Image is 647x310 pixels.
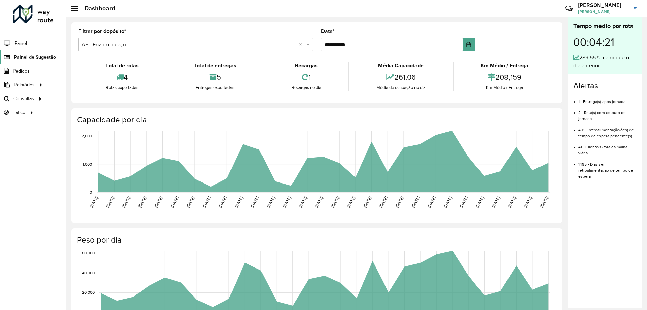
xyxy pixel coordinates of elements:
[250,196,259,208] text: [DATE]
[578,2,628,8] h3: [PERSON_NAME]
[83,162,92,166] text: 1,000
[266,196,276,208] text: [DATE]
[573,81,637,91] h4: Alertas
[578,139,637,156] li: 41 - Cliente(s) fora da malha viária
[218,196,227,208] text: [DATE]
[14,40,27,47] span: Painel
[321,27,335,35] label: Data
[266,84,347,91] div: Recargas no dia
[90,190,92,194] text: 0
[443,196,453,208] text: [DATE]
[82,134,92,138] text: 2,000
[378,196,388,208] text: [DATE]
[78,27,126,35] label: Filtrar por depósito
[266,62,347,70] div: Recargas
[13,67,30,75] span: Pedidos
[80,62,164,70] div: Total de rotas
[507,196,517,208] text: [DATE]
[491,196,501,208] text: [DATE]
[562,1,576,16] a: Contato Rápido
[351,70,451,84] div: 261,06
[410,196,420,208] text: [DATE]
[137,196,147,208] text: [DATE]
[80,70,164,84] div: 4
[394,196,404,208] text: [DATE]
[82,290,95,294] text: 20,000
[455,70,554,84] div: 208,159
[82,251,95,255] text: 60,000
[362,196,372,208] text: [DATE]
[266,70,347,84] div: 1
[330,196,340,208] text: [DATE]
[14,54,56,61] span: Painel de Sugestão
[14,81,35,88] span: Relatórios
[578,105,637,122] li: 2 - Rota(s) com estouro de jornada
[168,84,261,91] div: Entregas exportadas
[523,196,533,208] text: [DATE]
[455,84,554,91] div: Km Médio / Entrega
[105,196,115,208] text: [DATE]
[539,196,549,208] text: [DATE]
[168,70,261,84] div: 5
[351,84,451,91] div: Média de ocupação no dia
[202,196,211,208] text: [DATE]
[82,271,95,275] text: 40,000
[153,196,163,208] text: [DATE]
[427,196,436,208] text: [DATE]
[77,235,556,245] h4: Peso por dia
[78,5,115,12] h2: Dashboard
[314,196,324,208] text: [DATE]
[459,196,468,208] text: [DATE]
[573,54,637,70] div: 289,55% maior que o dia anterior
[573,22,637,31] div: Tempo médio por rota
[578,156,637,179] li: 1495 - Dias sem retroalimentação de tempo de espera
[578,122,637,139] li: 401 - Retroalimentação(ões) de tempo de espera pendente(s)
[13,95,34,102] span: Consultas
[168,62,261,70] div: Total de entregas
[121,196,131,208] text: [DATE]
[170,196,179,208] text: [DATE]
[463,38,475,51] button: Choose Date
[475,196,485,208] text: [DATE]
[282,196,292,208] text: [DATE]
[77,115,556,125] h4: Capacidade por dia
[573,31,637,54] div: 00:04:21
[80,84,164,91] div: Rotas exportadas
[351,62,451,70] div: Média Capacidade
[299,40,305,49] span: Clear all
[234,196,243,208] text: [DATE]
[578,93,637,105] li: 1 - Entrega(s) após jornada
[455,62,554,70] div: Km Médio / Entrega
[346,196,356,208] text: [DATE]
[578,9,628,15] span: [PERSON_NAME]
[298,196,308,208] text: [DATE]
[185,196,195,208] text: [DATE]
[89,196,99,208] text: [DATE]
[13,109,25,116] span: Tático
